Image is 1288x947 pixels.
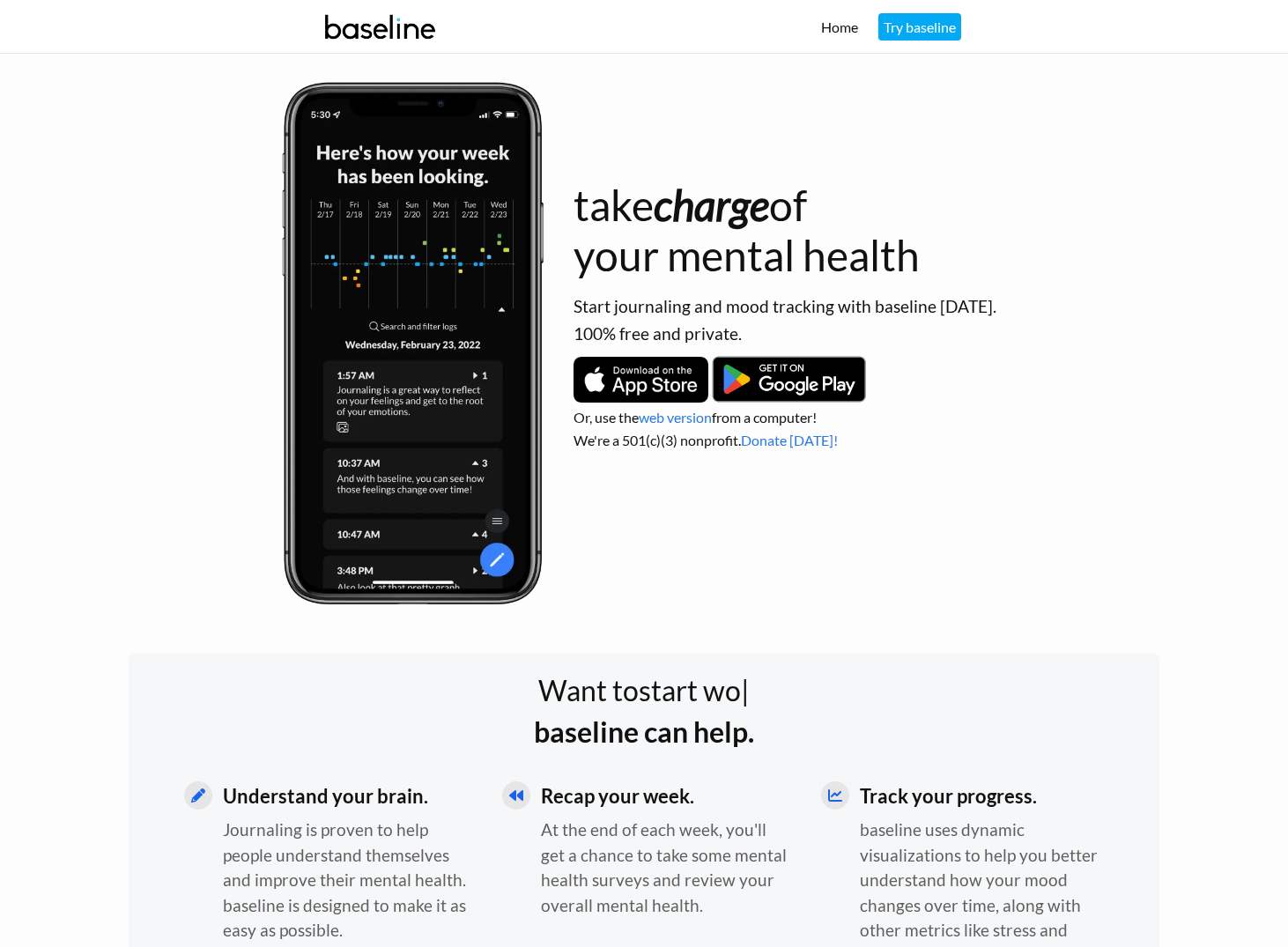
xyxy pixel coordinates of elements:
a: Try baseline [878,13,961,41]
p: Or, use the from a computer! [574,407,1159,428]
h1: Want to [129,674,1159,707]
span: | [741,673,750,707]
a: Donate [DATE]! [741,432,838,448]
b: baseline can help. [534,714,754,749]
span: start wo [639,673,741,707]
p: 100% free and private. [574,322,1159,347]
img: baseline [318,3,442,51]
h2: Track your progress. [860,781,1108,810]
a: Home [821,18,858,35]
p: We're a 501(c)(3) nonprofit. [574,430,1159,451]
i: charge [654,180,769,230]
h2: Recap your week. [541,781,789,810]
a: web version [639,409,712,425]
img: baseline summary screen [278,80,547,609]
h1: take of your mental health [574,180,1159,281]
p: Journaling is proven to help people understand themselves and improve their mental health. baseli... [223,818,471,943]
p: Start journaling and mood tracking with baseline [DATE]. [574,294,1159,320]
img: Download on the App Store [574,357,708,403]
img: Get it on Google Play [711,355,867,403]
p: At the end of each week, you'll get a chance to take some mental health surveys and review your o... [541,818,789,918]
h2: Understand your brain. [223,781,471,810]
